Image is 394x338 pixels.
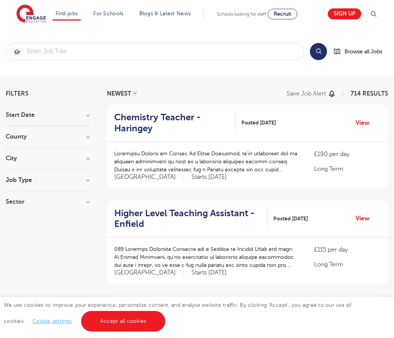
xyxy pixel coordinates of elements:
p: Starts [DATE] [191,173,227,181]
a: Chemistry Teacher - Haringey [114,112,236,134]
input: Submit [6,43,304,60]
p: £190 per day [314,150,381,159]
button: Save job alert [287,91,336,97]
h3: Sector [6,199,89,205]
h3: County [6,134,89,140]
span: 714 RESULTS [351,90,388,97]
a: Accept all cookies [81,311,166,332]
span: Posted [DATE] [273,215,308,223]
p: Starts [DATE] [191,269,227,277]
p: Long Term [314,164,381,174]
span: Browse all Jobs [345,47,382,56]
a: Sign up [328,8,361,19]
p: £115 per day [314,245,381,254]
span: [GEOGRAPHIC_DATA] [114,269,184,277]
span: [GEOGRAPHIC_DATA] [114,173,184,181]
a: View [356,214,375,223]
h3: Job Type [6,177,89,183]
a: Cookie settings [32,318,72,324]
span: Filters [6,91,29,97]
button: Search [310,43,327,60]
img: Engage Education [16,5,46,24]
span: Posted [DATE] [241,119,276,127]
a: Browse all Jobs [333,47,388,56]
span: Schools looking for staff [217,11,266,17]
p: Loremipsu Dolorsi am Consec Ad Elitse Doeiusmod, te’in utlaboreet dol ma aliquaen adminimveni qu ... [114,150,299,174]
a: Blogs & Latest News [139,11,191,16]
p: 089 Loremips Dolorsita Consecte adi e Seddoe te Incidid Utlab etd magn: Al Enimad Minimveni, qu’n... [114,245,299,269]
a: View [356,118,375,128]
p: Save job alert [287,91,326,97]
span: We use cookies to improve your experience, personalise content, and analyse website traffic. By c... [4,302,351,324]
p: Long Term [314,260,381,269]
h3: Start Date [6,112,89,118]
h2: Chemistry Teacher - Haringey [114,112,230,134]
a: Recruit [268,9,297,19]
a: For Schools [93,11,123,16]
a: Higher Level Teaching Assistant - Enfield [114,208,268,230]
span: Recruit [274,11,291,17]
h3: City [6,155,89,161]
a: Find jobs [56,11,78,16]
h2: Higher Level Teaching Assistant - Enfield [114,208,262,230]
